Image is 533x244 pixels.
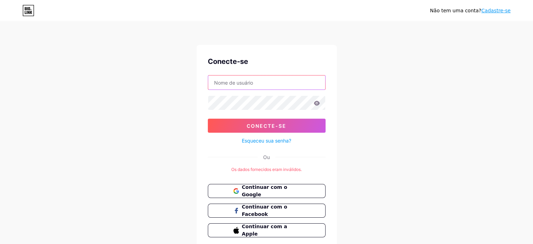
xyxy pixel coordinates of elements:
button: Conecte-se [208,119,326,133]
a: Cadastre-se [481,8,511,13]
button: Continuar com a Apple [208,223,326,237]
font: Os dados fornecidos eram inválidos. [231,167,302,172]
font: Esqueceu sua senha? [242,138,291,144]
font: Continuar com a Apple [242,224,287,237]
a: Esqueceu sua senha? [242,137,291,144]
button: Continuar com o Facebook [208,204,326,218]
button: Continuar com o Google [208,184,326,198]
font: Ou [263,154,270,160]
font: Conecte-se [247,123,286,129]
font: Continuar com o Google [242,184,287,197]
font: Não tem uma conta? [430,8,481,13]
input: Nome de usuário [208,75,325,90]
font: Continuar com o Facebook [242,204,287,217]
font: Conecte-se [208,57,248,66]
